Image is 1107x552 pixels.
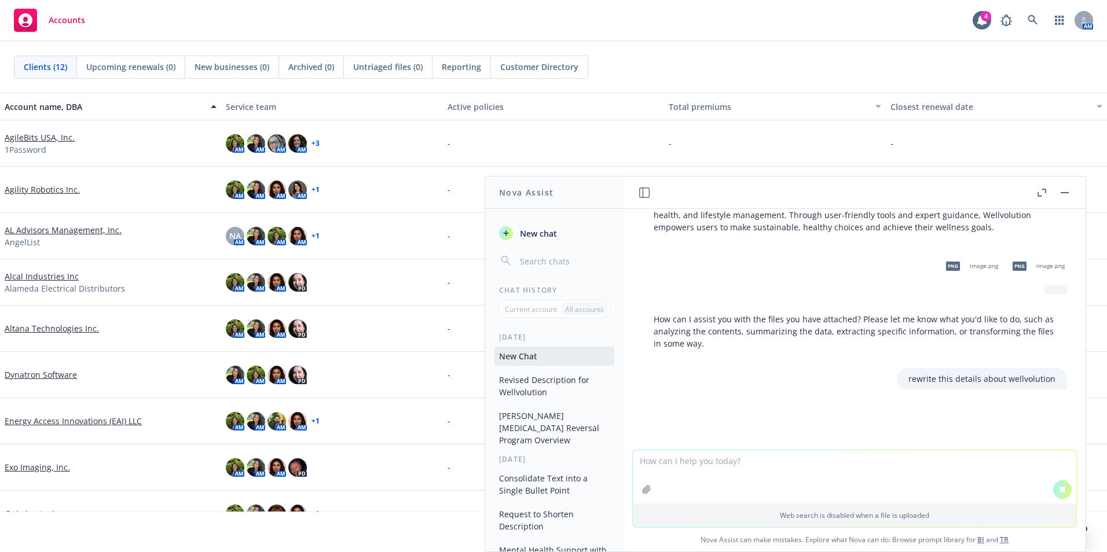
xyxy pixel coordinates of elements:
[448,322,450,334] span: -
[5,369,77,381] a: Dynatron Software
[226,319,244,338] img: photo
[311,510,320,517] a: + 1
[654,185,1055,233] p: is a comprehensive digital health platform designed to help individuals improve their overall wel...
[5,224,122,236] a: AL Advisors Management, Inc.
[448,183,450,196] span: -
[494,469,614,500] button: Consolidate Text into a Single Bullet Point
[485,332,624,342] div: [DATE]
[267,366,286,384] img: photo
[288,61,334,73] span: Archived (0)
[221,93,442,120] button: Service team
[226,181,244,199] img: photo
[565,304,604,314] p: All accounts
[443,93,664,120] button: Active policies
[311,186,320,193] a: + 1
[1021,9,1044,32] a: Search
[288,505,307,523] img: photo
[267,273,286,292] img: photo
[5,282,125,295] span: Alameda Electrical Distributors
[5,236,40,248] span: AngelList
[981,11,991,21] div: 4
[494,347,614,366] button: New Chat
[970,262,998,270] span: image.png
[5,415,142,427] a: Energy Access Innovations (EAI) LLC
[886,93,1107,120] button: Closest renewal date
[49,16,85,25] span: Accounts
[485,454,624,464] div: [DATE]
[5,461,70,473] a: Exo Imaging, Inc.
[448,507,450,520] span: -
[288,319,307,338] img: photo
[267,319,286,338] img: photo
[226,505,244,523] img: photo
[485,285,624,295] div: Chat History
[1036,262,1065,270] span: image.png
[247,366,265,384] img: photo
[448,369,450,381] span: -
[505,304,557,314] p: Current account
[669,137,672,149] span: -
[5,143,46,156] span: 1Password
[5,507,66,520] a: GoAnimate, Inc.
[1000,535,1009,544] a: TR
[628,528,1081,551] span: Nova Assist can make mistakes. Explore what Nova can do: Browse prompt library for and
[499,186,553,198] h1: Nova Assist
[977,535,984,544] a: BI
[311,233,320,240] a: + 1
[353,61,423,73] span: Untriaged files (0)
[5,322,99,334] a: Altana Technologies Inc.
[226,273,244,292] img: photo
[288,458,307,477] img: photo
[288,412,307,430] img: photo
[890,101,1090,113] div: Closest renewal date
[518,227,557,240] span: New chat
[995,9,1018,32] a: Report a Bug
[247,181,265,199] img: photo
[226,412,244,430] img: photo
[226,366,244,384] img: photo
[448,276,450,288] span: -
[494,223,614,244] button: New chat
[267,134,286,153] img: photo
[267,181,286,199] img: photo
[267,458,286,477] img: photo
[24,61,67,73] span: Clients (12)
[669,101,868,113] div: Total premiums
[311,418,320,425] a: + 1
[448,101,659,113] div: Active policies
[247,458,265,477] img: photo
[664,93,885,120] button: Total premiums
[288,134,307,153] img: photo
[448,461,450,473] span: -
[518,253,610,269] input: Search chats
[494,370,614,402] button: Revised Description for Wellvolution
[288,227,307,245] img: photo
[288,181,307,199] img: photo
[5,183,80,196] a: Agility Robotics Inc.
[247,273,265,292] img: photo
[654,313,1055,349] p: How can I assist you with the files you have attached? Please let me know what you'd like to do, ...
[5,101,204,113] div: Account name, DBA
[5,131,75,143] a: AgileBits USA, Inc.
[939,252,1000,281] div: pngimage.png
[448,415,450,427] span: -
[226,134,244,153] img: photo
[5,270,79,282] a: Alcal Industries Inc
[1005,252,1067,281] div: pngimage.png
[946,262,960,270] span: png
[442,61,481,73] span: Reporting
[288,366,307,384] img: photo
[226,101,438,113] div: Service team
[195,61,269,73] span: New businesses (0)
[288,273,307,292] img: photo
[247,227,265,245] img: photo
[267,505,286,523] img: photo
[500,61,578,73] span: Customer Directory
[448,137,450,149] span: -
[86,61,175,73] span: Upcoming renewals (0)
[247,505,265,523] img: photo
[9,4,90,36] a: Accounts
[1013,262,1027,270] span: png
[494,505,614,536] button: Request to Shorten Description
[448,230,450,242] span: -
